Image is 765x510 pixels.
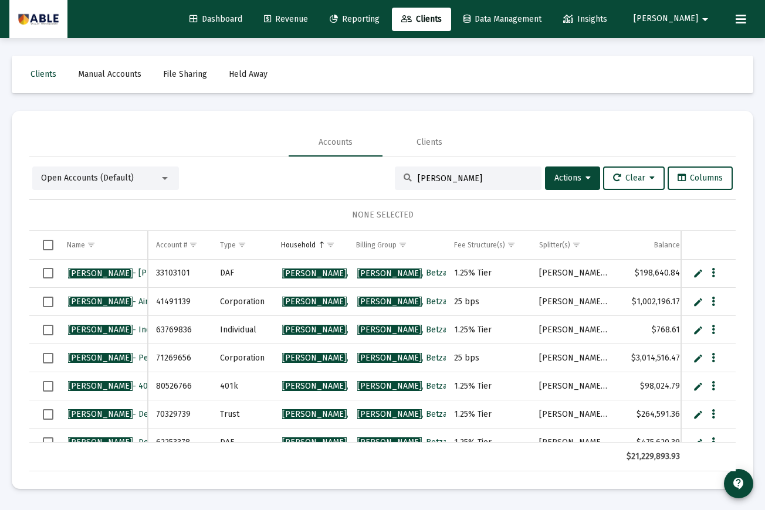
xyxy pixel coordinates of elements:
span: , Betzalel Household [282,353,425,363]
span: Dashboard [189,14,242,24]
button: [PERSON_NAME] [620,7,726,30]
span: [PERSON_NAME] [357,268,422,278]
div: $21,229,893.93 [624,451,680,463]
a: [PERSON_NAME], Betzalel Household [281,349,426,367]
span: , Betzalel Household [282,297,425,307]
span: , Betzalel Household [357,437,500,447]
span: [PERSON_NAME] [357,381,422,391]
span: , Betzalel Household [282,325,425,335]
span: , Betzalel Household [282,437,425,447]
span: - Aim Further Treasuries [68,297,224,307]
td: Column Household [273,231,348,259]
a: [PERSON_NAME], Betzalel Household [281,378,426,395]
span: Show filter options for column 'Fee Structure(s)' [507,240,516,249]
span: Clients [31,69,56,79]
span: [PERSON_NAME] [282,409,347,419]
td: Individual [212,316,273,344]
span: [PERSON_NAME] [282,353,347,363]
span: [PERSON_NAME] [357,437,422,447]
a: [PERSON_NAME]- Peer Licensed Behavior Treasuries [67,349,270,367]
span: [PERSON_NAME] [634,14,698,24]
a: Insights [554,8,617,31]
td: 1.25% Tier [446,260,531,288]
td: Corporation [212,288,273,316]
span: Show filter options for column 'Type' [238,240,246,249]
a: Clients [392,8,451,31]
td: 1.25% Tier [446,429,531,457]
td: [PERSON_NAME]: 75% [531,344,616,372]
td: Column Balance [616,231,688,259]
td: $475,620.39 [616,429,688,457]
div: Select row [43,325,53,335]
div: Type [220,240,236,250]
mat-icon: arrow_drop_down [698,8,712,31]
div: Household [281,240,316,250]
td: 401k [212,372,273,400]
a: [PERSON_NAME], Betzalel Household [281,321,426,339]
a: [PERSON_NAME], Betzalel Household [281,293,426,311]
a: Edit [693,297,703,307]
td: Corporation [212,344,273,372]
div: Account # [156,240,187,250]
td: 41491139 [148,288,212,316]
a: Data Management [454,8,551,31]
td: 62253378 [148,429,212,457]
span: , Betzalel Household [282,409,425,419]
td: Column Splitter(s) [531,231,616,259]
td: 63769836 [148,316,212,344]
div: Billing Group [356,240,397,250]
div: Select all [43,240,53,250]
button: Columns [668,166,733,190]
a: [PERSON_NAME]- 401k Pension [67,378,190,395]
div: Accounts [319,137,353,148]
span: Show filter options for column 'Household' [326,240,335,249]
span: [PERSON_NAME] [357,297,422,307]
a: Manual Accounts [69,63,151,86]
a: [PERSON_NAME]- Donor Advised Fund [67,434,214,451]
div: Select row [43,268,53,278]
img: Dashboard [18,8,59,31]
a: [PERSON_NAME], Betzalel Household [356,434,502,451]
span: - Defined Benefit Pension [68,409,229,419]
span: , Betzalel Household [357,297,500,307]
a: Edit [693,268,703,278]
span: Clients [401,14,442,24]
td: $198,640.84 [616,260,688,288]
div: Select row [43,437,53,448]
span: File Sharing [163,69,207,79]
td: [PERSON_NAME]: 75% [531,316,616,344]
div: Select row [43,353,53,363]
span: Open Accounts (Default) [41,173,134,183]
span: [PERSON_NAME] [68,353,133,363]
span: , Betzalel Household [282,381,425,391]
span: Reporting [330,14,380,24]
span: , Betzalel Household [282,268,425,278]
td: 1.25% Tier [446,400,531,429]
div: NONE SELECTED [39,209,726,221]
td: $1,002,196.17 [616,288,688,316]
span: Clear [613,173,655,183]
div: Select row [43,409,53,420]
a: [PERSON_NAME], Betzalel Household [281,264,426,282]
td: [PERSON_NAME]: 75% [531,260,616,288]
span: [PERSON_NAME] [68,437,133,447]
div: Select row [43,297,53,307]
span: Actions [554,173,591,183]
a: [PERSON_NAME], Betzalel Household [281,406,426,423]
a: [PERSON_NAME], Betzalel Household [356,349,502,367]
a: [PERSON_NAME]- [PERSON_NAME] DAF [67,264,221,282]
span: [PERSON_NAME] [282,268,347,278]
div: Splitter(s) [539,240,570,250]
td: $768.61 [616,316,688,344]
a: [PERSON_NAME]- Individual Account [67,321,208,339]
span: Held Away [229,69,268,79]
span: , Betzalel Household [357,381,500,391]
span: [PERSON_NAME] [68,381,133,391]
span: [PERSON_NAME] [68,325,133,335]
span: [PERSON_NAME] [282,381,347,391]
span: Show filter options for column 'Splitter(s)' [572,240,581,249]
mat-icon: contact_support [732,477,746,491]
span: Data Management [463,14,541,24]
span: - Donor Advised Fund [68,437,212,447]
td: 25 bps [446,344,531,372]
